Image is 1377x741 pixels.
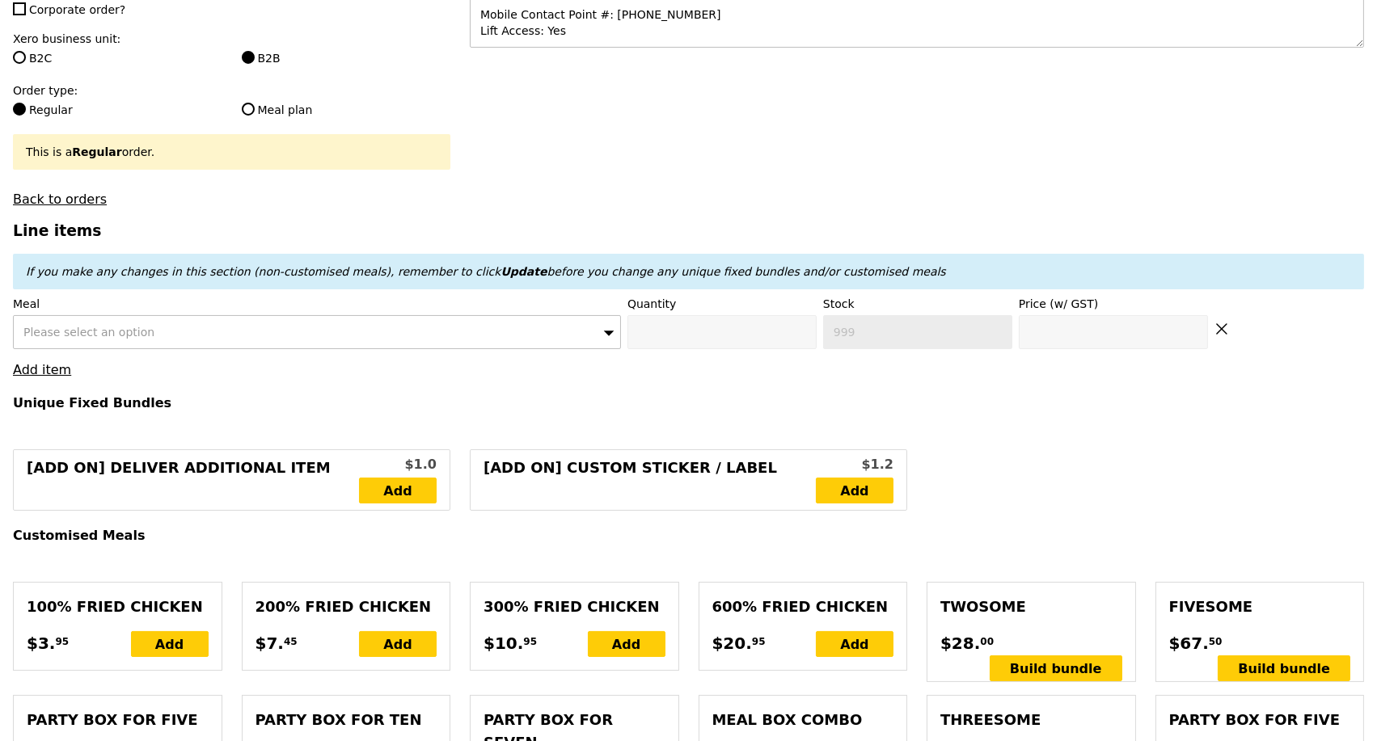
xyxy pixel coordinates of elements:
[752,635,766,648] span: 95
[13,50,222,66] label: B2C
[27,457,359,503] div: [Add on] Deliver Additional Item
[131,631,209,657] div: Add
[940,631,980,655] span: $28.
[627,296,817,312] label: Quantity
[27,709,209,731] div: Party Box for Five
[359,455,437,474] div: $1.0
[13,528,1364,543] h4: Customised Meals
[72,145,121,158] b: Regular
[13,82,450,99] label: Order type:
[13,362,71,377] a: Add item
[13,2,26,15] input: Corporate order?
[29,3,125,16] span: Corporate order?
[242,51,255,64] input: B2B
[523,635,537,648] span: 95
[359,631,437,657] div: Add
[26,265,946,278] em: If you make any changes in this section (non-customised meals), remember to click before you chan...
[256,596,437,618] div: 200% Fried Chicken
[940,709,1122,731] div: Threesome
[359,478,437,503] a: Add
[27,631,55,655] span: $3.
[55,635,69,648] span: 95
[980,635,994,648] span: 00
[13,51,26,64] input: B2C
[484,596,665,618] div: 300% Fried Chicken
[712,631,752,655] span: $20.
[284,635,298,648] span: 45
[712,709,894,731] div: Meal Box Combo
[501,265,547,278] b: Update
[256,709,437,731] div: Party Box for Ten
[484,457,816,503] div: [Add on] Custom Sticker / Label
[588,631,665,657] div: Add
[816,478,893,503] a: Add
[13,192,107,207] a: Back to orders
[823,296,1012,312] label: Stock
[1218,655,1350,681] div: Build bundle
[816,631,893,657] div: Add
[1019,296,1208,312] label: Price (w/ GST)
[712,596,894,618] div: 600% Fried Chicken
[13,102,222,118] label: Regular
[990,655,1122,681] div: Build bundle
[1209,635,1223,648] span: 50
[256,631,284,655] span: $7.
[1169,631,1209,655] span: $67.
[13,395,1364,410] h4: Unique Fixed Bundles
[484,631,523,655] span: $10.
[13,222,1364,239] h3: Line items
[242,50,450,66] label: B2B
[13,103,26,116] input: Regular
[1169,709,1351,731] div: Party Box for Five
[242,102,450,118] label: Meal plan
[26,144,437,160] div: This is a order.
[816,455,893,474] div: $1.2
[23,326,154,339] span: Please select an option
[1169,596,1351,618] div: Fivesome
[242,103,255,116] input: Meal plan
[27,596,209,618] div: 100% Fried Chicken
[13,296,621,312] label: Meal
[13,31,450,47] label: Xero business unit:
[940,596,1122,618] div: Twosome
